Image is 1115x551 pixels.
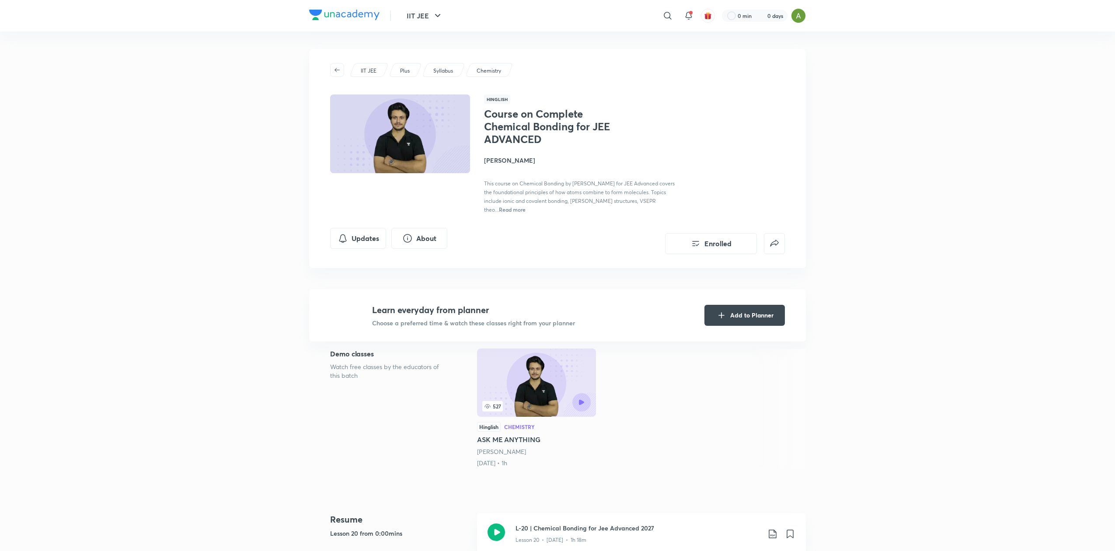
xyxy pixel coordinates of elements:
[791,8,806,23] img: Ajay A
[477,349,596,467] a: 527HinglishChemistryASK ME ANYTHING[PERSON_NAME][DATE] • 1h
[516,536,586,544] p: Lesson 20 • [DATE] • 1h 18m
[309,10,380,22] a: Company Logo
[484,156,680,165] h4: [PERSON_NAME]
[477,67,501,75] p: Chemistry
[704,12,712,20] img: avatar
[329,94,471,174] img: Thumbnail
[665,233,757,254] button: Enrolled
[516,523,760,533] h3: L-20 | Chemical Bonding for Jee Advanced 2027
[484,94,510,104] span: Hinglish
[391,228,447,249] button: About
[330,349,449,359] h5: Demo classes
[330,228,386,249] button: Updates
[477,447,526,456] a: [PERSON_NAME]
[477,447,596,456] div: Vishal Singh
[499,206,526,213] span: Read more
[477,459,596,467] div: 30th May • 1h
[482,401,503,412] span: 527
[401,7,448,24] button: IIT JEE
[361,67,376,75] p: IIT JEE
[504,424,535,429] div: Chemistry
[330,529,470,538] h5: Lesson 20 from 0:00mins
[432,67,455,75] a: Syllabus
[475,67,503,75] a: Chemistry
[477,434,596,445] h5: ASK ME ANYTHING
[372,303,575,317] h4: Learn everyday from planner
[704,305,785,326] button: Add to Planner
[757,11,766,20] img: streak
[484,180,675,213] span: This course on Chemical Bonding by [PERSON_NAME] for JEE Advanced covers the foundational princip...
[433,67,453,75] p: Syllabus
[330,513,470,526] h4: Resume
[399,67,411,75] a: Plus
[330,363,449,380] p: Watch free classes by the educators of this batch
[309,10,380,20] img: Company Logo
[372,318,575,328] p: Choose a preferred time & watch these classes right from your planner
[701,9,715,23] button: avatar
[484,108,627,145] h1: Course on Complete Chemical Bonding for JEE ADVANCED
[477,422,501,432] div: Hinglish
[400,67,410,75] p: Plus
[359,67,378,75] a: IIT JEE
[764,233,785,254] button: false
[477,349,596,467] a: ASK ME ANYTHING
